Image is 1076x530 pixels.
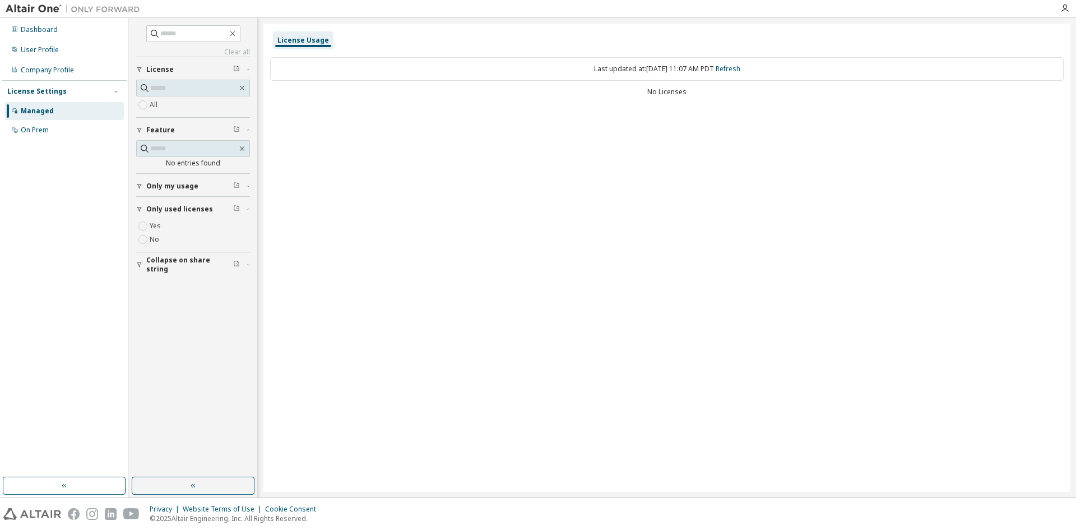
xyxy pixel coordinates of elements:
div: On Prem [21,126,49,135]
div: User Profile [21,45,59,54]
div: Privacy [150,505,183,514]
span: License [146,65,174,74]
span: Clear filter [233,205,240,214]
div: No entries found [136,159,250,168]
span: Clear filter [233,260,240,269]
img: facebook.svg [68,508,80,520]
span: Clear filter [233,182,240,191]
span: Clear filter [233,65,240,74]
div: Managed [21,107,54,116]
div: Company Profile [21,66,74,75]
a: Clear all [136,48,250,57]
button: Only used licenses [136,197,250,222]
label: No [150,233,161,246]
div: License Settings [7,87,67,96]
img: linkedin.svg [105,508,117,520]
div: Dashboard [21,25,58,34]
div: License Usage [277,36,329,45]
div: No Licenses [270,87,1064,96]
img: altair_logo.svg [3,508,61,520]
span: Only used licenses [146,205,213,214]
button: Collapse on share string [136,252,250,277]
img: instagram.svg [86,508,98,520]
a: Refresh [716,64,740,73]
span: Collapse on share string [146,256,233,274]
img: Altair One [6,3,146,15]
p: © 2025 Altair Engineering, Inc. All Rights Reserved. [150,514,323,523]
span: Clear filter [233,126,240,135]
img: youtube.svg [123,508,140,520]
label: All [150,98,160,112]
span: Feature [146,126,175,135]
label: Yes [150,219,163,233]
span: Only my usage [146,182,198,191]
div: Website Terms of Use [183,505,265,514]
button: License [136,57,250,82]
button: Feature [136,118,250,142]
div: Cookie Consent [265,505,323,514]
button: Only my usage [136,174,250,199]
div: Last updated at: [DATE] 11:07 AM PDT [270,57,1064,81]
